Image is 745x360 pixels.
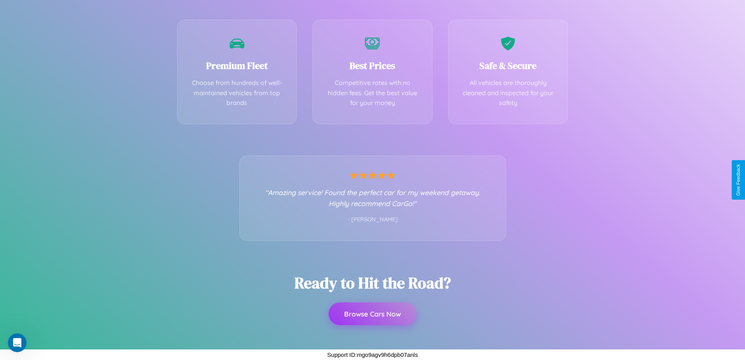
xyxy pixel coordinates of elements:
[327,349,418,360] p: Support ID: mgo9agv9h6dpb07anls
[325,59,420,72] h3: Best Prices
[8,333,27,352] iframe: Intercom live chat
[189,59,285,72] h3: Premium Fleet
[329,302,416,325] button: Browse Cars Now
[460,78,556,108] p: All vehicles are thoroughly cleaned and inspected for your safety
[294,272,451,293] h2: Ready to Hit the Road?
[325,78,420,108] p: Competitive rates with no hidden fees. Get the best value for your money
[255,215,490,225] p: - [PERSON_NAME]
[255,187,490,209] p: "Amazing service! Found the perfect car for my weekend getaway. Highly recommend CarGo!"
[460,59,556,72] h3: Safe & Secure
[189,78,285,108] p: Choose from hundreds of well-maintained vehicles from top brands
[736,164,741,196] div: Give Feedback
